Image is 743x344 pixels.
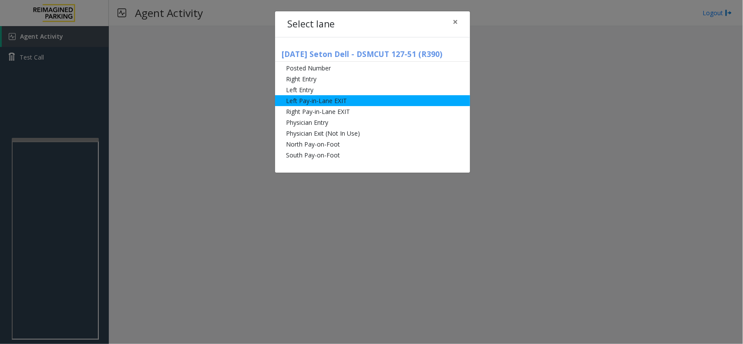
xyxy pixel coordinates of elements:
li: Left Entry [275,84,470,95]
li: South Pay-on-Foot [275,150,470,160]
span: × [453,16,458,28]
li: Right Entry [275,73,470,84]
button: Close [447,11,464,33]
li: Physician Exit (Not In Use) [275,128,470,139]
li: Left Pay-in-Lane EXIT [275,95,470,106]
li: North Pay-on-Foot [275,139,470,150]
li: Physician Entry [275,117,470,128]
h5: [DATE] Seton Dell - DSMCUT 127-51 (R390) [275,50,470,62]
li: Posted Number [275,63,470,73]
h4: Select lane [287,17,335,31]
li: Right Pay-in-Lane EXIT [275,106,470,117]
